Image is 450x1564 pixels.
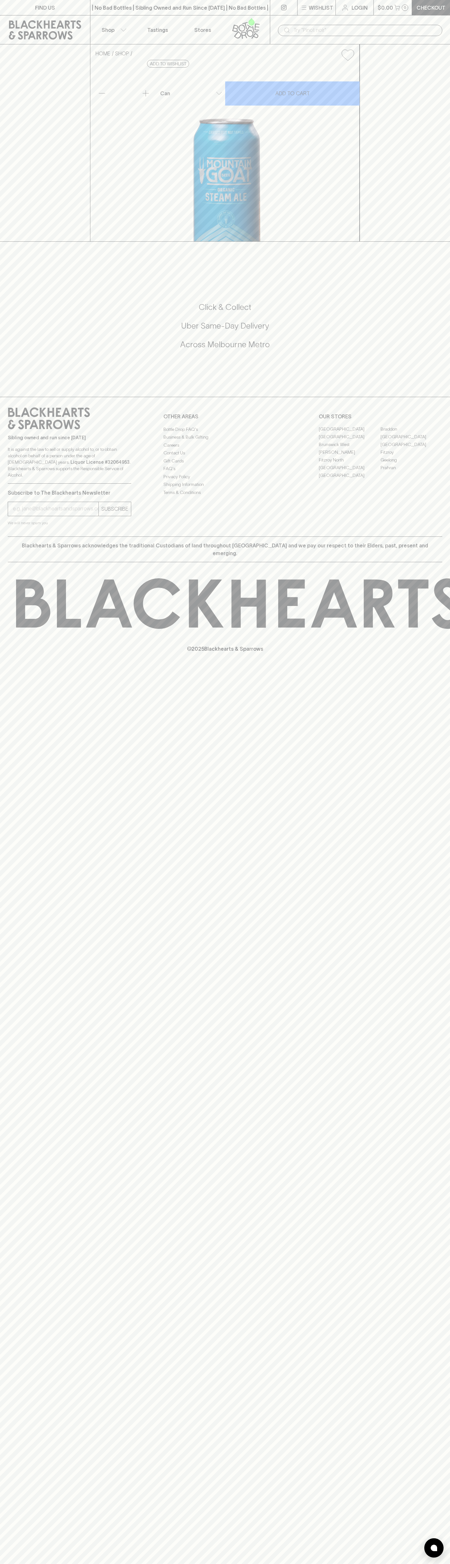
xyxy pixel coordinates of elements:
input: Try "Pinot noir" [293,25,437,35]
a: Contact Us [163,449,287,457]
img: 3010.png [90,66,359,241]
button: ADD TO CART [225,81,360,106]
button: Shop [90,15,135,44]
p: ADD TO CART [275,89,310,97]
img: bubble-icon [431,1545,437,1551]
div: Can [158,87,225,100]
a: SHOP [115,51,129,56]
a: Privacy Policy [163,473,287,480]
p: Tastings [147,26,168,34]
a: Tastings [135,15,180,44]
strong: Liquor License #32064953 [70,460,130,465]
a: Bottle Drop FAQ's [163,425,287,433]
p: FIND US [35,4,55,12]
p: Blackhearts & Sparrows acknowledges the traditional Custodians of land throughout [GEOGRAPHIC_DAT... [13,542,437,557]
a: Fitzroy [381,449,442,456]
button: Add to wishlist [147,60,189,68]
p: OTHER AREAS [163,413,287,420]
a: Terms & Conditions [163,489,287,496]
a: Brunswick West [319,441,381,449]
p: Login [352,4,368,12]
a: Geelong [381,456,442,464]
h5: Click & Collect [8,302,442,312]
a: [GEOGRAPHIC_DATA] [319,433,381,441]
a: [GEOGRAPHIC_DATA] [381,433,442,441]
p: Shop [102,26,115,34]
p: Checkout [417,4,445,12]
p: OUR STORES [319,413,442,420]
a: FAQ's [163,465,287,473]
p: 0 [404,6,406,9]
h5: Uber Same-Day Delivery [8,321,442,331]
p: Stores [194,26,211,34]
a: Business & Bulk Gifting [163,433,287,441]
a: Prahran [381,464,442,472]
h5: Across Melbourne Metro [8,339,442,350]
p: Wishlist [309,4,333,12]
p: SUBSCRIBE [101,505,128,513]
p: Sibling owned and run since [DATE] [8,434,131,441]
p: $0.00 [378,4,393,12]
a: [PERSON_NAME] [319,449,381,456]
a: Gift Cards [163,457,287,465]
a: [GEOGRAPHIC_DATA] [381,441,442,449]
a: Braddon [381,425,442,433]
button: SUBSCRIBE [99,502,131,516]
p: Can [160,89,170,97]
a: [GEOGRAPHIC_DATA] [319,464,381,472]
a: Careers [163,441,287,449]
input: e.g. jane@blackheartsandsparrows.com.au [13,504,98,514]
p: It is against the law to sell or supply alcohol to, or to obtain alcohol on behalf of a person un... [8,446,131,478]
a: [GEOGRAPHIC_DATA] [319,425,381,433]
a: Stores [180,15,225,44]
p: Subscribe to The Blackhearts Newsletter [8,489,131,497]
div: Call to action block [8,276,442,384]
a: Fitzroy North [319,456,381,464]
button: Add to wishlist [339,47,357,63]
p: We will never spam you [8,520,131,526]
a: [GEOGRAPHIC_DATA] [319,472,381,479]
a: HOME [96,51,110,56]
a: Shipping Information [163,481,287,489]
